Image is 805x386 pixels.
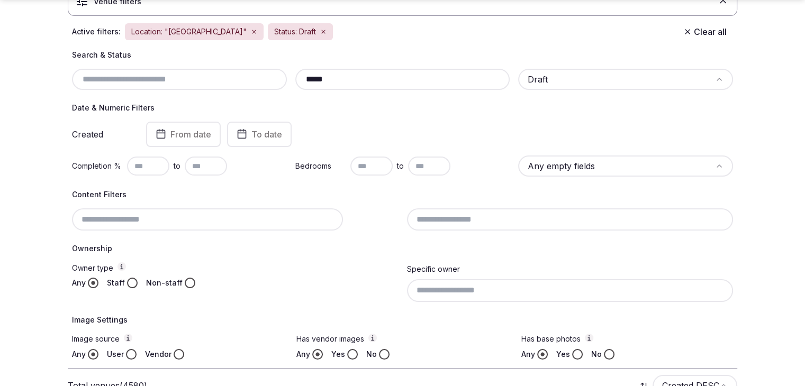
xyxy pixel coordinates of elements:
label: Yes [556,349,570,360]
h4: Date & Numeric Filters [72,103,733,113]
label: User [107,349,124,360]
button: Has base photos [585,334,593,342]
span: to [397,161,404,171]
span: Location: "[GEOGRAPHIC_DATA]" [131,26,247,37]
label: No [591,349,602,360]
label: Vendor [145,349,171,360]
button: Has vendor images [368,334,377,342]
h4: Content Filters [72,189,733,200]
span: Active filters: [72,26,121,37]
label: Any [72,278,86,288]
span: Status: Draft [274,26,316,37]
label: Any [521,349,535,360]
label: Image source [72,334,284,345]
button: Image source [124,334,132,342]
label: No [366,349,377,360]
label: Owner type [72,262,399,273]
button: From date [146,122,221,147]
h4: Ownership [72,243,733,254]
span: From date [170,129,211,140]
label: Completion % [72,161,123,171]
label: Any [72,349,86,360]
label: Has base photos [521,334,733,345]
span: to [174,161,180,171]
label: Has vendor images [296,334,508,345]
button: Clear all [677,22,733,41]
h4: Search & Status [72,50,733,60]
label: Yes [331,349,345,360]
label: Non-staff [146,278,183,288]
button: To date [227,122,292,147]
label: Specific owner [407,264,460,273]
button: Owner type [117,262,126,271]
label: Created [72,130,131,139]
h4: Image Settings [72,315,733,325]
label: Any [296,349,310,360]
label: Staff [107,278,125,288]
span: To date [251,129,282,140]
label: Bedrooms [295,161,346,171]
